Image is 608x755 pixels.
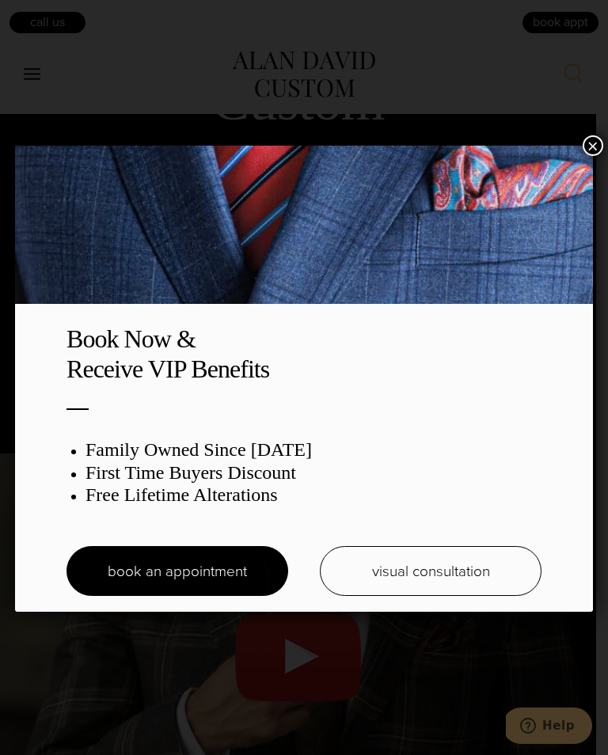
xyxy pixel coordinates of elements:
h3: Family Owned Since [DATE] [85,438,541,461]
h3: First Time Buyers Discount [85,461,541,484]
h2: Book Now & Receive VIP Benefits [66,324,541,385]
h3: Free Lifetime Alterations [85,484,541,506]
span: Help [36,11,69,25]
a: visual consultation [320,546,541,596]
button: Close [583,135,603,156]
a: book an appointment [66,546,288,596]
